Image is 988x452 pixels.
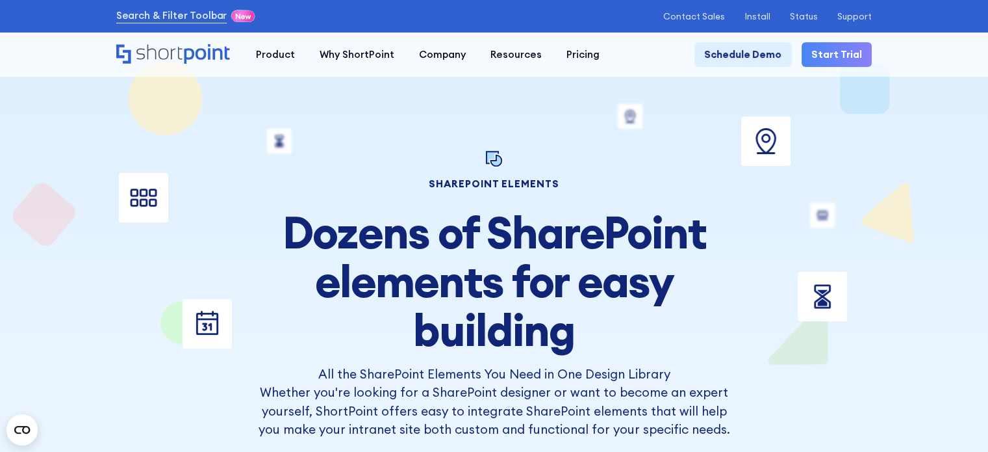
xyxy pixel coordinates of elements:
[478,42,554,67] a: Resources
[490,47,542,62] div: Resources
[6,414,38,445] button: Open CMP widget
[744,12,770,21] a: Install
[790,12,818,21] a: Status
[244,42,307,67] a: Product
[116,44,231,66] a: Home
[837,12,872,21] a: Support
[802,42,872,67] a: Start Trial
[755,302,988,452] iframe: Chat Widget
[256,47,295,62] div: Product
[249,208,739,355] h2: Dozens of SharePoint elements for easy building
[694,42,791,67] a: Schedule Demo
[320,47,394,62] div: Why ShortPoint
[307,42,407,67] a: Why ShortPoint
[419,47,466,62] div: Company
[554,42,612,67] a: Pricing
[407,42,478,67] a: Company
[249,179,739,189] h1: SHAREPOINT ELEMENTS
[663,12,725,21] a: Contact Sales
[249,383,739,439] p: Whether you're looking for a SharePoint designer or want to become an expert yourself, ShortPoint...
[566,47,600,62] div: Pricing
[249,365,739,384] h3: All the SharePoint Elements You Need in One Design Library
[116,8,227,23] a: Search & Filter Toolbar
